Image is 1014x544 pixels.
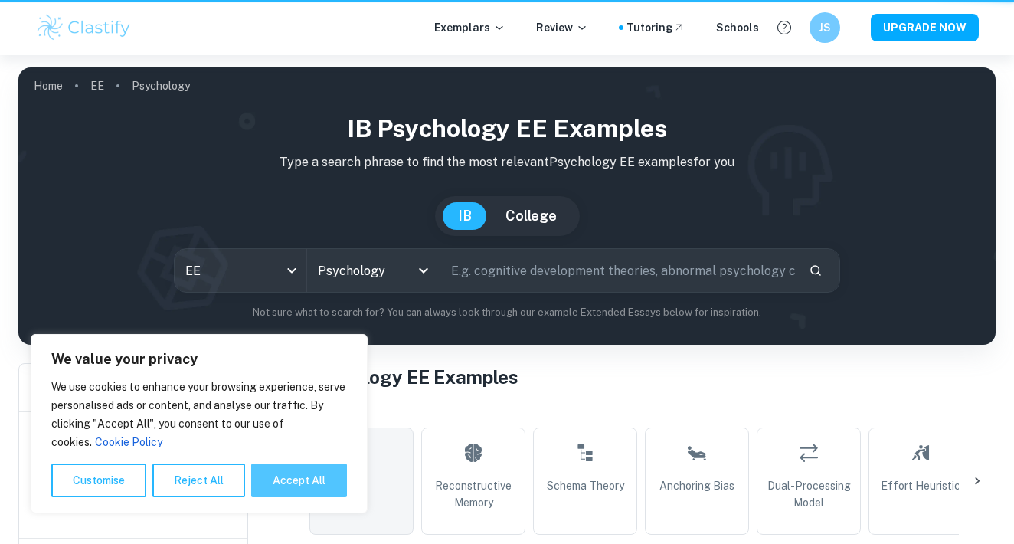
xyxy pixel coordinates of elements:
[251,464,347,497] button: Accept All
[440,249,796,292] input: E.g. cognitive development theories, abnormal psychology case studies, social psychology experime...
[31,305,983,320] p: Not sure what to search for? You can always look through our example Extended Essays below for in...
[764,477,854,511] span: Dual-Processing Model
[716,19,759,36] a: Schools
[536,19,588,36] p: Review
[273,403,996,421] h6: Topic
[434,19,505,36] p: Exemplars
[771,15,797,41] button: Help and Feedback
[626,19,685,36] a: Tutoring
[273,363,996,391] h1: All Psychology EE Examples
[51,350,347,369] p: We value your privacy
[35,12,132,43] img: Clastify logo
[490,202,572,230] button: College
[18,67,996,345] img: profile cover
[94,435,163,449] a: Cookie Policy
[31,153,983,172] p: Type a search phrase to find the most relevant Psychology EE examples for you
[413,260,434,281] button: Open
[443,202,487,230] button: IB
[659,477,734,494] span: Anchoring Bias
[428,477,518,511] span: Reconstructive Memory
[803,257,829,283] button: Search
[132,77,190,94] p: Psychology
[175,249,307,292] div: EE
[810,12,840,43] button: JS
[547,477,624,494] span: Schema Theory
[51,378,347,451] p: We use cookies to enhance your browsing experience, serve personalised ads or content, and analys...
[152,464,245,497] button: Reject All
[90,75,104,97] a: EE
[871,14,979,41] button: UPGRADE NOW
[34,75,63,97] a: Home
[31,110,983,147] h1: IB Psychology EE examples
[816,19,834,36] h6: JS
[881,477,960,494] span: Effort Heuristic
[31,334,368,513] div: We value your privacy
[51,464,146,497] button: Customise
